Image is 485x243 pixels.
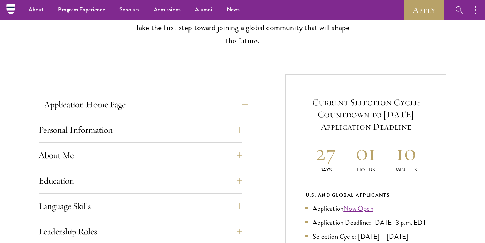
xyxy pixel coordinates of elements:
[39,198,242,215] button: Language Skills
[386,166,426,174] p: Minutes
[39,147,242,164] button: About Me
[305,96,426,133] h5: Current Selection Cycle: Countdown to [DATE] Application Deadline
[39,172,242,189] button: Education
[305,139,346,166] h2: 27
[305,203,426,214] li: Application
[343,203,373,214] a: Now Open
[44,96,248,113] button: Application Home Page
[305,217,426,228] li: Application Deadline: [DATE] 3 p.m. EDT
[386,139,426,166] h2: 10
[305,231,426,242] li: Selection Cycle: [DATE] – [DATE]
[305,191,426,200] div: U.S. and Global Applicants
[132,21,353,48] p: Take the first step toward joining a global community that will shape the future.
[346,139,386,166] h2: 01
[39,121,242,138] button: Personal Information
[39,223,242,240] button: Leadership Roles
[346,166,386,174] p: Hours
[305,166,346,174] p: Days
